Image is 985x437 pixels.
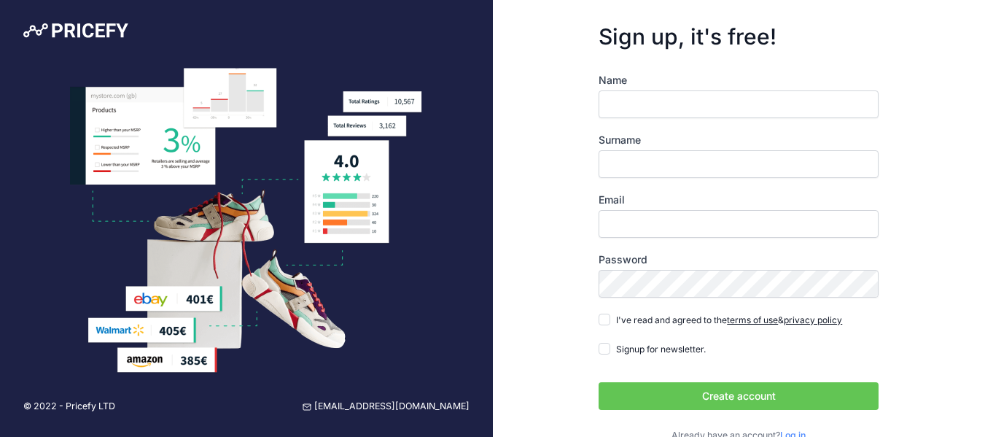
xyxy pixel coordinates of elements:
p: © 2022 - Pricefy LTD [23,400,115,414]
a: [EMAIL_ADDRESS][DOMAIN_NAME] [303,400,470,414]
label: Surname [599,133,879,147]
img: Pricefy [23,23,128,38]
span: I've read and agreed to the & [616,314,842,325]
label: Name [599,73,879,88]
a: privacy policy [784,314,842,325]
label: Email [599,193,879,207]
a: terms of use [727,314,778,325]
button: Create account [599,382,879,410]
h3: Sign up, it's free! [599,23,879,50]
label: Password [599,252,879,267]
span: Signup for newsletter. [616,344,706,355]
